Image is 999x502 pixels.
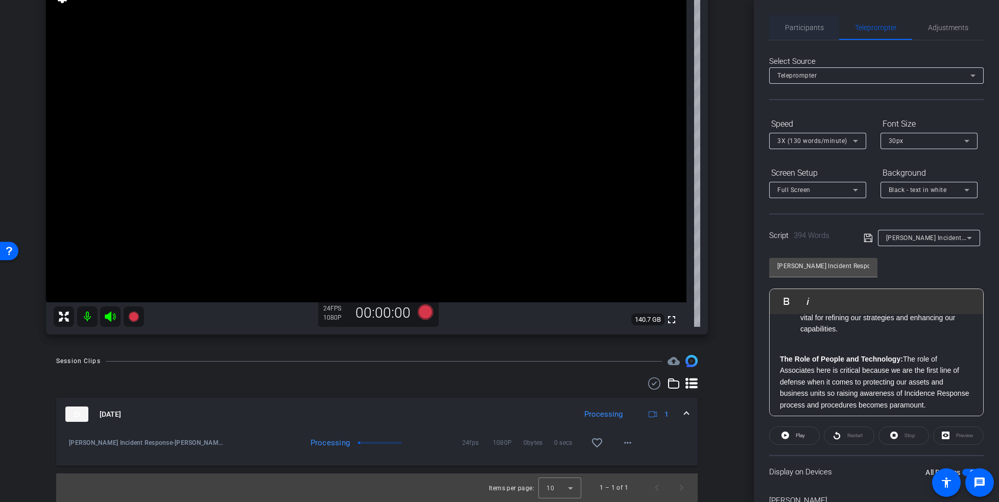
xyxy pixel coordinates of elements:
[591,437,603,449] mat-icon: favorite_border
[769,115,866,133] div: Speed
[665,314,678,326] mat-icon: fullscreen
[855,24,897,31] span: Teleprompter
[56,431,698,466] div: thumb-nail[DATE]Processing1
[668,355,680,367] mat-icon: cloud_upload
[777,186,811,194] span: Full Screen
[889,186,947,194] span: Black - text in white
[889,137,903,145] span: 30px
[777,137,847,145] span: 3X (130 words/minute)
[65,407,88,422] img: thumb-nail
[631,314,664,326] span: 140.7 GB
[973,476,986,489] mat-icon: message
[780,353,973,411] p: The role of Associates here is critical because we are the first line of defense when it comes to...
[881,115,978,133] div: Font Size
[780,355,903,363] strong: The Role of People and Technology:
[769,230,849,242] div: Script
[493,438,524,448] span: 1080P
[554,438,585,448] span: 0 secs
[769,455,984,488] div: Display on Devices
[645,475,669,500] button: Previous page
[56,356,101,366] div: Session Clips
[323,304,349,313] div: 24
[669,475,694,500] button: Next page
[881,164,978,182] div: Background
[925,467,962,477] label: All Devices
[69,438,227,448] span: [PERSON_NAME] Incident Response-[PERSON_NAME]-2025-09-24-16-05-43-945-0
[685,355,698,367] img: Session clips
[462,438,493,448] span: 24fps
[56,398,698,431] mat-expansion-panel-header: thumb-nail[DATE]Processing1
[664,409,669,420] span: 1
[323,314,349,322] div: 1080P
[489,483,534,493] div: Items per page:
[794,231,829,240] span: 394 Words
[928,24,968,31] span: Adjustments
[777,72,817,79] span: Teleprompter
[769,56,984,67] div: Select Source
[100,409,121,420] span: [DATE]
[796,433,805,438] span: Play
[284,438,355,448] div: Processing
[330,305,341,312] span: FPS
[785,24,824,31] span: Participants
[524,438,554,448] span: 0bytes
[349,304,417,322] div: 00:00:00
[622,437,634,449] mat-icon: more_horiz
[769,164,866,182] div: Screen Setup
[940,476,953,489] mat-icon: accessibility
[668,355,680,367] span: Destinations for your clips
[600,483,628,493] div: 1 – 1 of 1
[579,409,628,420] div: Processing
[777,260,869,272] input: Title
[769,426,820,445] button: Play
